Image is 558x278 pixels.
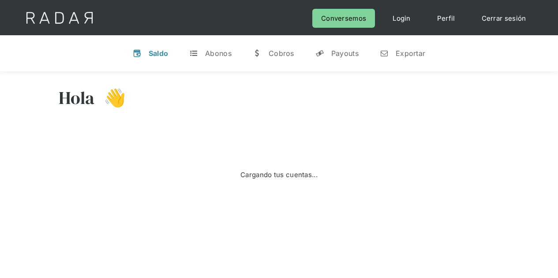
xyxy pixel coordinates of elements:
[312,9,375,28] a: Conversemos
[240,169,318,181] div: Cargando tus cuentas...
[315,49,324,58] div: y
[133,49,142,58] div: v
[396,49,425,58] div: Exportar
[380,49,389,58] div: n
[253,49,262,58] div: w
[95,87,126,109] h3: 👋
[331,49,359,58] div: Payouts
[384,9,419,28] a: Login
[473,9,535,28] a: Cerrar sesión
[269,49,294,58] div: Cobros
[428,9,464,28] a: Perfil
[189,49,198,58] div: t
[205,49,232,58] div: Abonos
[149,49,169,58] div: Saldo
[59,87,95,109] h3: Hola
